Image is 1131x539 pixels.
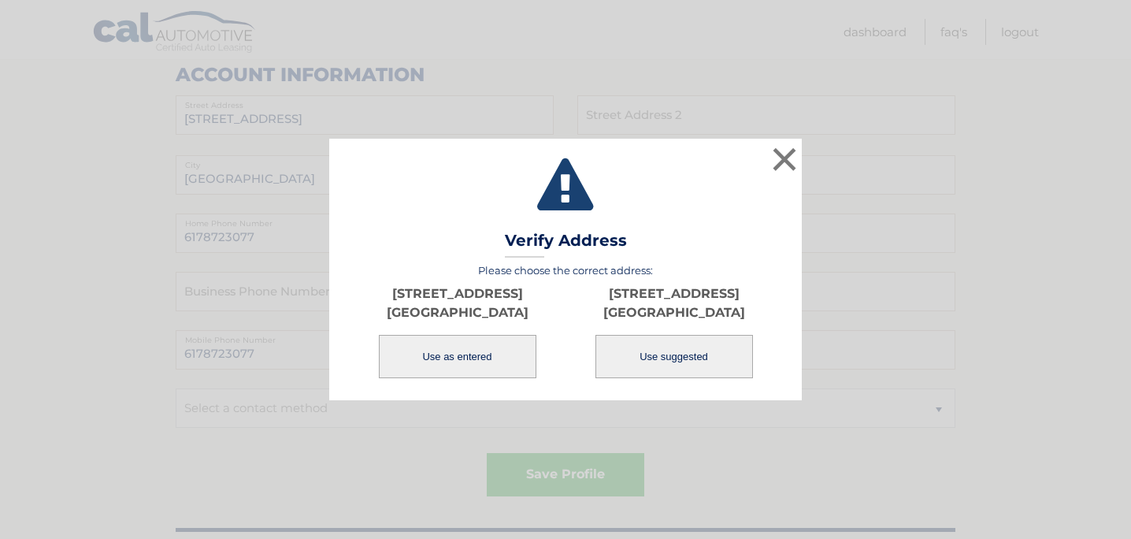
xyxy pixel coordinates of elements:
[349,284,565,322] p: [STREET_ADDRESS] [GEOGRAPHIC_DATA]
[379,335,536,378] button: Use as entered
[505,231,627,258] h3: Verify Address
[595,335,753,378] button: Use suggested
[565,284,782,322] p: [STREET_ADDRESS] [GEOGRAPHIC_DATA]
[769,143,800,175] button: ×
[349,264,782,380] div: Please choose the correct address:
